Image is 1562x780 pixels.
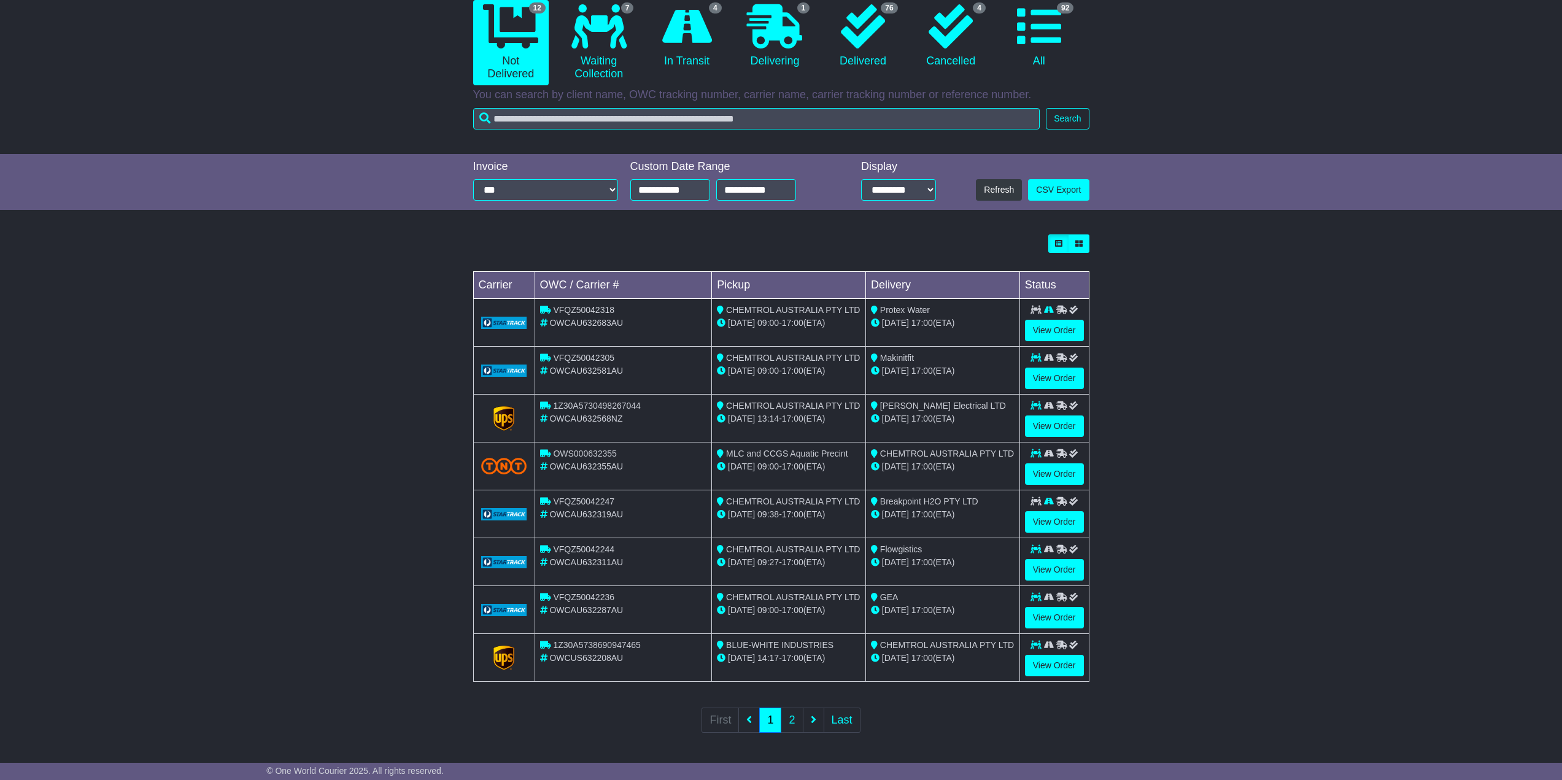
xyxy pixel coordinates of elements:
[481,365,527,377] img: GetCarrierServiceLogo
[726,305,860,315] span: CHEMTROL AUSTRALIA PTY LTD
[880,305,930,315] span: Protex Water
[728,509,755,519] span: [DATE]
[266,766,444,776] span: © One World Courier 2025. All rights reserved.
[1025,559,1084,581] a: View Order
[728,318,755,328] span: [DATE]
[1025,607,1084,628] a: View Order
[1025,368,1084,389] a: View Order
[717,604,860,617] div: - (ETA)
[882,461,909,471] span: [DATE]
[728,605,755,615] span: [DATE]
[880,449,1014,458] span: CHEMTROL AUSTRALIA PTY LTD
[871,412,1015,425] div: (ETA)
[911,653,933,663] span: 17:00
[553,401,640,411] span: 1Z30A5730498267044
[728,653,755,663] span: [DATE]
[757,509,779,519] span: 09:38
[717,460,860,473] div: - (ETA)
[553,353,614,363] span: VFQZ50042305
[717,508,860,521] div: - (ETA)
[726,592,860,602] span: CHEMTROL AUSTRALIA PTY LTD
[865,272,1019,299] td: Delivery
[1019,272,1089,299] td: Status
[535,272,712,299] td: OWC / Carrier #
[757,557,779,567] span: 09:27
[728,461,755,471] span: [DATE]
[717,556,860,569] div: - (ETA)
[481,556,527,568] img: GetCarrierServiceLogo
[726,449,848,458] span: MLC and CCGS Aquatic Precint
[1046,108,1089,129] button: Search
[553,496,614,506] span: VFQZ50042247
[549,653,623,663] span: OWCUS632208AU
[782,509,803,519] span: 17:00
[717,412,860,425] div: - (ETA)
[473,272,535,299] td: Carrier
[726,640,833,650] span: BLUE-WHITE INDUSTRIES
[549,318,623,328] span: OWCAU632683AU
[1028,179,1089,201] a: CSV Export
[880,496,978,506] span: Breakpoint H2O PTY LTD
[1025,415,1084,437] a: View Order
[871,604,1015,617] div: (ETA)
[481,604,527,616] img: GetCarrierServiceLogo
[782,318,803,328] span: 17:00
[871,460,1015,473] div: (ETA)
[880,353,914,363] span: Makinitfit
[824,708,860,733] a: Last
[726,353,860,363] span: CHEMTROL AUSTRALIA PTY LTD
[911,318,933,328] span: 17:00
[553,305,614,315] span: VFQZ50042318
[728,366,755,376] span: [DATE]
[728,414,755,423] span: [DATE]
[621,2,634,14] span: 7
[630,160,827,174] div: Custom Date Range
[782,653,803,663] span: 17:00
[726,496,860,506] span: CHEMTROL AUSTRALIA PTY LTD
[529,2,546,14] span: 12
[973,2,986,14] span: 4
[1025,511,1084,533] a: View Order
[473,160,618,174] div: Invoice
[882,414,909,423] span: [DATE]
[911,366,933,376] span: 17:00
[757,461,779,471] span: 09:00
[717,652,860,665] div: - (ETA)
[782,461,803,471] span: 17:00
[882,557,909,567] span: [DATE]
[1025,655,1084,676] a: View Order
[871,365,1015,377] div: (ETA)
[976,179,1022,201] button: Refresh
[871,556,1015,569] div: (ETA)
[882,366,909,376] span: [DATE]
[782,366,803,376] span: 17:00
[880,401,1006,411] span: [PERSON_NAME] Electrical LTD
[881,2,897,14] span: 76
[473,88,1089,102] p: You can search by client name, OWC tracking number, carrier name, carrier tracking number or refe...
[911,605,933,615] span: 17:00
[882,653,909,663] span: [DATE]
[481,458,527,474] img: TNT_Domestic.png
[782,557,803,567] span: 17:00
[797,2,810,14] span: 1
[911,557,933,567] span: 17:00
[493,646,514,670] img: GetCarrierServiceLogo
[757,605,779,615] span: 09:00
[871,317,1015,330] div: (ETA)
[911,461,933,471] span: 17:00
[782,605,803,615] span: 17:00
[549,557,623,567] span: OWCAU632311AU
[757,414,779,423] span: 13:14
[553,640,640,650] span: 1Z30A5738690947465
[861,160,936,174] div: Display
[549,414,622,423] span: OWCAU632568NZ
[726,401,860,411] span: CHEMTROL AUSTRALIA PTY LTD
[1025,320,1084,341] a: View Order
[549,605,623,615] span: OWCAU632287AU
[481,508,527,520] img: GetCarrierServiceLogo
[481,317,527,329] img: GetCarrierServiceLogo
[882,318,909,328] span: [DATE]
[911,509,933,519] span: 17:00
[782,414,803,423] span: 17:00
[717,365,860,377] div: - (ETA)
